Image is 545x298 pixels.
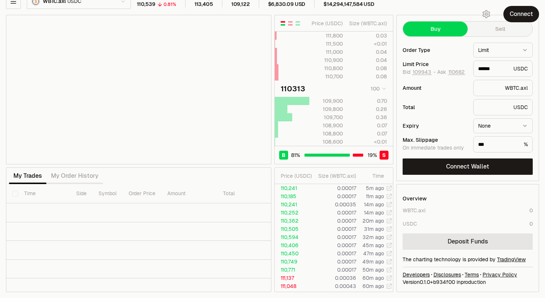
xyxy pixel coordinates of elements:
[281,172,312,180] div: Price ( USDC )
[403,158,533,175] button: Connect Wallet
[275,249,312,258] td: 110,450
[310,122,343,129] div: 108,900
[349,48,387,56] div: 0.04
[217,184,273,203] th: Total
[473,80,533,96] div: WBTC.axl
[312,200,357,209] td: 0.00035
[291,151,300,159] span: 81 %
[349,20,387,27] div: Size ( WBTC.axl )
[349,138,387,145] div: <0.01
[310,48,343,56] div: 111,000
[137,1,155,8] div: 110,539
[362,258,384,265] time: 49m ago
[368,151,377,159] span: 19 %
[310,40,343,48] div: 111,500
[362,266,384,273] time: 50m ago
[312,249,357,258] td: 0.00017
[366,193,384,200] time: 11m ago
[403,207,426,214] div: WBTC.axl
[275,258,312,266] td: 110,749
[312,266,357,274] td: 0.00017
[312,217,357,225] td: 0.00017
[310,65,343,72] div: 110,800
[349,32,387,39] div: 0.03
[275,209,312,217] td: 110,252
[93,184,123,203] th: Symbol
[503,6,539,22] button: Connect
[268,1,306,8] div: $6,830.09 USD
[368,84,387,93] button: 100
[12,191,18,197] button: Select all
[362,234,384,240] time: 32m ago
[46,168,103,183] button: My Order History
[412,69,432,75] button: 109943
[448,69,465,75] button: 110682
[280,20,286,26] button: Show Buy and Sell Orders
[312,209,357,217] td: 0.00017
[312,225,357,233] td: 0.00017
[312,274,357,282] td: 0.00036
[403,256,533,263] div: The charting technology is provided by
[282,151,286,159] span: B
[403,62,467,67] div: Limit Price
[349,130,387,137] div: 0.07
[403,233,533,250] a: Deposit Funds
[382,151,386,159] span: S
[364,201,384,208] time: 14m ago
[312,184,357,192] td: 0.00017
[310,138,343,145] div: 108,600
[349,122,387,129] div: 0.07
[403,123,467,128] div: Expiry
[349,73,387,80] div: 0.08
[9,168,46,183] button: My Trades
[362,217,384,224] time: 20m ago
[529,207,533,214] div: 0
[312,258,357,266] td: 0.00017
[312,233,357,241] td: 0.00017
[349,105,387,113] div: 0.26
[483,271,517,278] a: Privacy Policy
[18,184,70,203] th: Time
[275,282,312,290] td: 111,048
[6,15,271,164] iframe: Financial Chart
[433,279,455,285] span: b934f001affd6d52325ffa2f256de1e4dada005b
[312,282,357,290] td: 0.00043
[310,56,343,64] div: 110,900
[349,56,387,64] div: 0.04
[295,20,301,26] button: Show Buy Orders Only
[161,184,217,203] th: Amount
[310,130,343,137] div: 108,800
[275,225,312,233] td: 110,505
[310,73,343,80] div: 110,700
[403,85,467,91] div: Amount
[364,226,384,232] time: 31m ago
[362,283,384,289] time: 60m ago
[194,1,213,8] div: 113,405
[473,118,533,133] button: None
[164,1,176,7] div: 0.81%
[312,241,357,249] td: 0.00017
[275,241,312,249] td: 110,406
[403,271,430,278] a: Developers
[310,114,343,121] div: 109,700
[473,43,533,58] button: Limit
[275,192,312,200] td: 110,185
[362,172,384,180] div: Time
[281,83,305,94] div: 110313
[362,275,384,281] time: 60m ago
[318,172,356,180] div: Size ( WBTC.axl )
[287,20,293,26] button: Show Sell Orders Only
[362,242,384,249] time: 45m ago
[433,271,461,278] a: Disclosures
[473,99,533,115] div: USDC
[275,266,312,274] td: 110,771
[310,20,343,27] div: Price ( USDC )
[70,184,93,203] th: Side
[468,22,532,36] button: Sell
[366,185,384,191] time: 5m ago
[310,105,343,113] div: 109,800
[275,184,312,192] td: 110,241
[312,192,357,200] td: 0.00017
[275,233,312,241] td: 110,594
[403,145,467,151] div: On immediate trades only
